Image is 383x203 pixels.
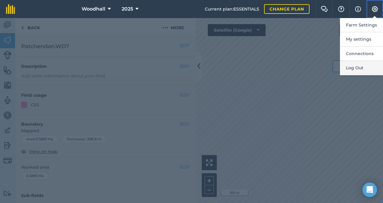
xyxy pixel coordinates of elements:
button: Log Out [340,61,383,75]
div: Open Intercom Messenger [363,183,377,197]
button: Connections [340,47,383,61]
span: 2025 [122,5,133,13]
span: Woodhall [82,5,105,13]
button: My settings [340,32,383,46]
img: fieldmargin Logo [6,4,15,14]
a: Change plan [264,4,310,14]
img: Two speech bubbles overlapping with the left bubble in the forefront [321,6,328,12]
button: Farm Settings [340,18,383,32]
img: A question mark icon [338,6,345,12]
img: A cog icon [371,6,378,12]
img: svg+xml;base64,PHN2ZyB4bWxucz0iaHR0cDovL3d3dy53My5vcmcvMjAwMC9zdmciIHdpZHRoPSIxNyIgaGVpZ2h0PSIxNy... [355,5,361,13]
span: Current plan : ESSENTIALS [205,6,259,12]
